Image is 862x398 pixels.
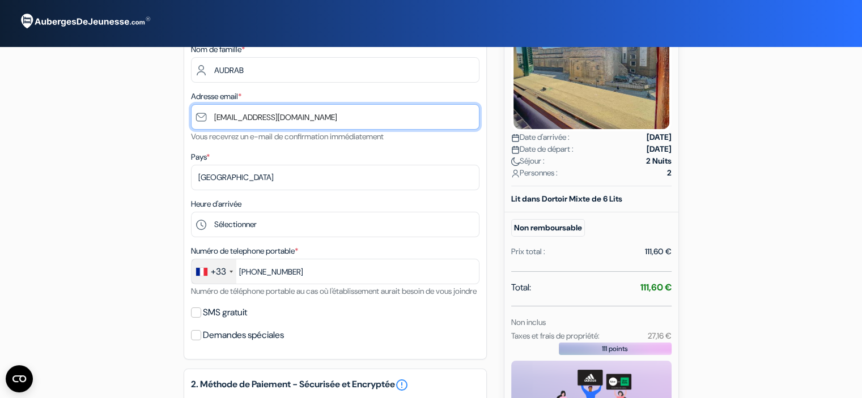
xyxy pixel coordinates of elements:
span: Date de départ : [511,143,574,155]
small: 27,16 € [647,331,671,341]
button: CMP-Widget öffnen [6,365,33,392]
small: Non remboursable [511,219,585,237]
strong: 111,60 € [640,281,672,293]
span: Date d'arrivée : [511,131,570,143]
div: 111,60 € [645,246,672,258]
img: calendar.svg [511,145,520,154]
div: France: +33 [192,259,236,284]
input: Entrer le nom de famille [191,57,479,83]
label: Pays [191,151,210,163]
a: error_outline [395,378,409,392]
img: user_icon.svg [511,169,520,178]
label: Numéro de telephone portable [191,245,298,257]
span: 111 points [602,344,628,354]
input: 6 12 34 56 78 [191,259,479,284]
img: calendar.svg [511,134,520,142]
b: Lit dans Dortoir Mixte de 6 Lits [511,194,622,204]
label: Demandes spéciales [203,327,284,343]
img: AubergesDeJeunesse.com [14,6,155,37]
label: Heure d'arrivée [191,198,241,210]
label: Nom de famille [191,44,245,55]
label: SMS gratuit [203,305,247,320]
input: Entrer adresse e-mail [191,104,479,130]
span: Séjour : [511,155,545,167]
strong: [DATE] [647,131,672,143]
label: Adresse email [191,91,241,102]
small: Vous recevrez un e-mail de confirmation immédiatement [191,131,384,142]
small: Non inclus [511,317,546,327]
small: Numéro de téléphone portable au cas où l'établissement aurait besoin de vous joindre [191,286,477,296]
small: Taxes et frais de propriété: [511,331,600,341]
h5: 2. Méthode de Paiement - Sécurisée et Encryptée [191,378,479,392]
strong: 2 Nuits [646,155,672,167]
strong: [DATE] [647,143,672,155]
span: Total: [511,281,531,294]
div: Prix total : [511,246,545,258]
strong: 2 [667,167,672,179]
span: Personnes : [511,167,558,179]
img: moon.svg [511,157,520,166]
div: +33 [211,265,226,279]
